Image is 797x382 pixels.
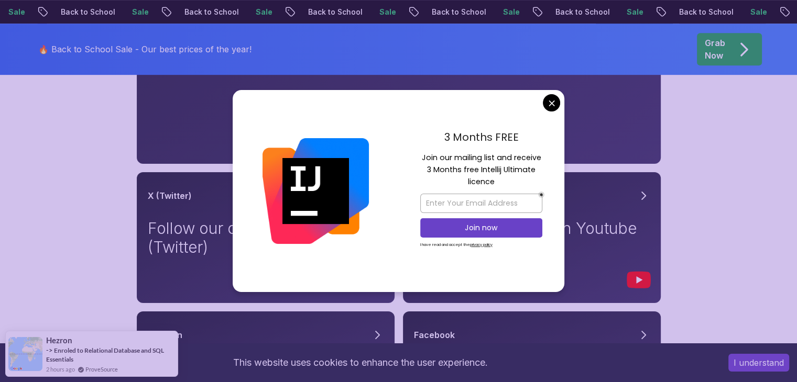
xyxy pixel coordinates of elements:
[728,354,789,372] button: Accept cookies
[8,351,713,374] div: This website uses cookies to enhance the user experience.
[137,172,395,303] a: X (Twitter)Follow our content on X (Twitter)
[148,189,192,202] h3: X (Twitter)
[414,329,455,341] h3: Facebook
[46,346,53,354] span: ->
[8,337,42,371] img: provesource social proof notification image
[371,7,405,17] p: Sale
[46,365,75,374] span: 2 hours ago
[423,7,495,17] p: Back to School
[46,346,164,363] a: Enroled to Relational Database and SQL Essentials
[148,329,182,341] h3: Linkedin
[176,7,247,17] p: Back to School
[300,7,371,17] p: Back to School
[742,7,776,17] p: Sale
[705,37,725,62] p: Grab Now
[148,219,384,256] p: Follow our content on X (Twitter)
[52,7,124,17] p: Back to School
[547,7,618,17] p: Back to School
[247,7,281,17] p: Sale
[671,7,742,17] p: Back to School
[124,7,157,17] p: Sale
[46,336,72,345] span: Hezron
[38,43,252,55] p: 🔥 Back to School Sale - Our best prices of the year!
[618,7,652,17] p: Sale
[85,365,118,374] a: ProveSource
[495,7,528,17] p: Sale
